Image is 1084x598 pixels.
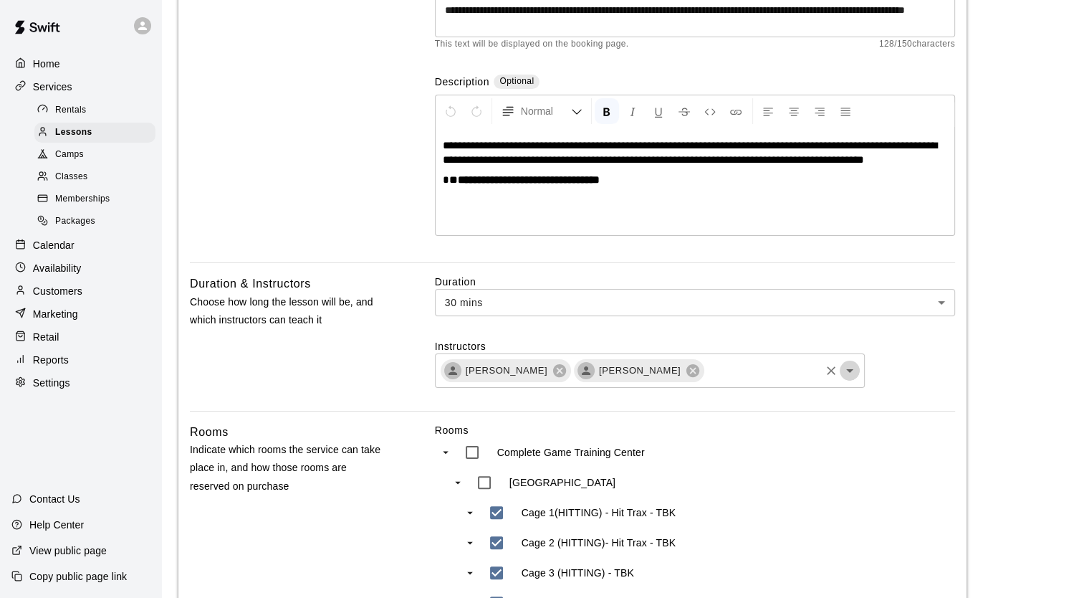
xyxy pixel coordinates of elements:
a: Lessons [34,121,161,143]
div: Classes [34,167,155,187]
a: Availability [11,257,150,279]
p: Cage 1(HITTING) - Hit Trax - TBK [522,506,676,520]
label: Rooms [435,423,955,437]
button: Right Align [807,98,832,124]
div: Rentals [34,100,155,120]
a: Memberships [34,189,161,211]
p: Home [33,57,60,71]
label: Instructors [435,339,955,353]
p: Settings [33,376,70,390]
a: Marketing [11,303,150,325]
a: Settings [11,372,150,394]
button: Formatting Options [495,98,588,124]
p: Availability [33,261,82,275]
button: Format Underline [646,98,671,124]
a: Customers [11,280,150,302]
span: Camps [55,148,84,162]
button: Format Bold [595,98,619,124]
p: Complete Game Training Center [497,445,645,460]
a: Reports [11,349,150,371]
p: View public page [29,544,107,558]
p: Retail [33,330,59,344]
span: This text will be displayed on the booking page. [435,37,629,52]
label: Description [435,75,489,91]
button: Open [840,361,860,381]
button: Format Italics [620,98,645,124]
button: Center Align [782,98,806,124]
p: Reports [33,353,69,367]
p: Services [33,80,72,94]
span: Lessons [55,125,92,140]
button: Format Strikethrough [672,98,696,124]
span: [PERSON_NAME] [457,364,556,378]
div: [PERSON_NAME] [441,359,571,382]
p: Cage 3 (HITTING) - TBK [522,566,634,580]
span: Classes [55,170,87,184]
p: Help Center [29,518,84,532]
a: Services [11,76,150,98]
div: Packages [34,212,155,232]
p: Marketing [33,307,78,321]
div: 30 mins [435,289,955,315]
span: Rentals [55,103,87,118]
span: Optional [499,76,534,86]
a: Packages [34,211,161,233]
span: [PERSON_NAME] [590,364,689,378]
div: Lessons [34,123,155,143]
h6: Duration & Instructors [190,275,311,293]
span: Packages [55,214,95,229]
a: Rentals [34,99,161,121]
div: Gamaliel Martinez [444,362,461,379]
label: Duration [435,275,955,289]
a: Home [11,53,150,75]
p: Copy public page link [29,569,127,584]
p: [GEOGRAPHIC_DATA] [509,475,615,490]
div: [PERSON_NAME] [574,359,704,382]
span: Normal [521,104,571,118]
button: Redo [464,98,489,124]
p: Choose how long the lesson will be, and which instructors can teach it [190,293,389,329]
p: Cage 2 (HITTING)- Hit Trax - TBK [522,536,676,550]
div: Memberships [34,189,155,209]
p: Indicate which rooms the service can take place in, and how those rooms are reserved on purchase [190,441,389,495]
button: Clear [821,361,841,381]
div: Camps [34,145,155,165]
a: Classes [34,166,161,189]
h6: Rooms [190,423,229,442]
button: Justify Align [833,98,858,124]
a: Calendar [11,234,150,256]
button: Undo [438,98,463,124]
p: Contact Us [29,492,80,506]
a: Retail [11,326,150,348]
div: Maddie Powers [577,362,595,379]
a: Camps [34,144,161,166]
span: Memberships [55,192,110,207]
button: Left Align [756,98,780,124]
span: 128 / 150 characters [879,37,955,52]
p: Calendar [33,238,75,252]
p: Customers [33,284,82,298]
button: Insert Link [724,98,748,124]
button: Insert Code [698,98,722,124]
